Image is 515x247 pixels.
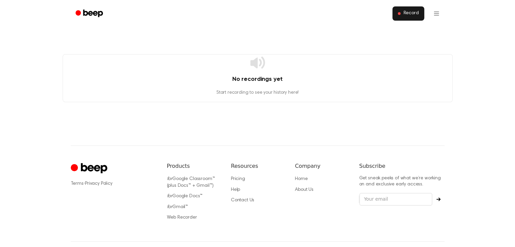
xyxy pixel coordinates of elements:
[167,177,173,181] i: for
[359,162,445,170] h6: Subscribe
[432,197,445,201] button: Subscribe
[359,193,432,206] input: Your email
[167,177,215,188] a: forGoogle Classroom™ (plus Docs™ + Gmail™)
[231,162,284,170] h6: Resources
[295,187,314,192] a: About Us
[63,75,452,84] h4: No recordings yet
[71,7,109,20] a: Beep
[403,10,419,17] span: Record
[71,162,109,175] a: Cruip
[295,177,307,181] a: Home
[231,198,254,203] a: Contact Us
[71,181,84,186] a: Terms
[167,205,188,209] a: forGmail™
[85,181,112,186] a: Privacy Policy
[359,176,445,187] p: Get sneak peeks of what we’re working on and exclusive early access.
[71,180,156,187] div: ·
[167,194,203,199] a: forGoogle Docs™
[63,89,452,96] p: Start recording to see your history here!
[167,215,197,220] a: Web Recorder
[167,194,173,199] i: for
[167,162,220,170] h6: Products
[428,5,445,22] button: Open menu
[167,205,173,209] i: for
[231,187,240,192] a: Help
[231,177,245,181] a: Pricing
[392,6,424,21] button: Record
[295,162,348,170] h6: Company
